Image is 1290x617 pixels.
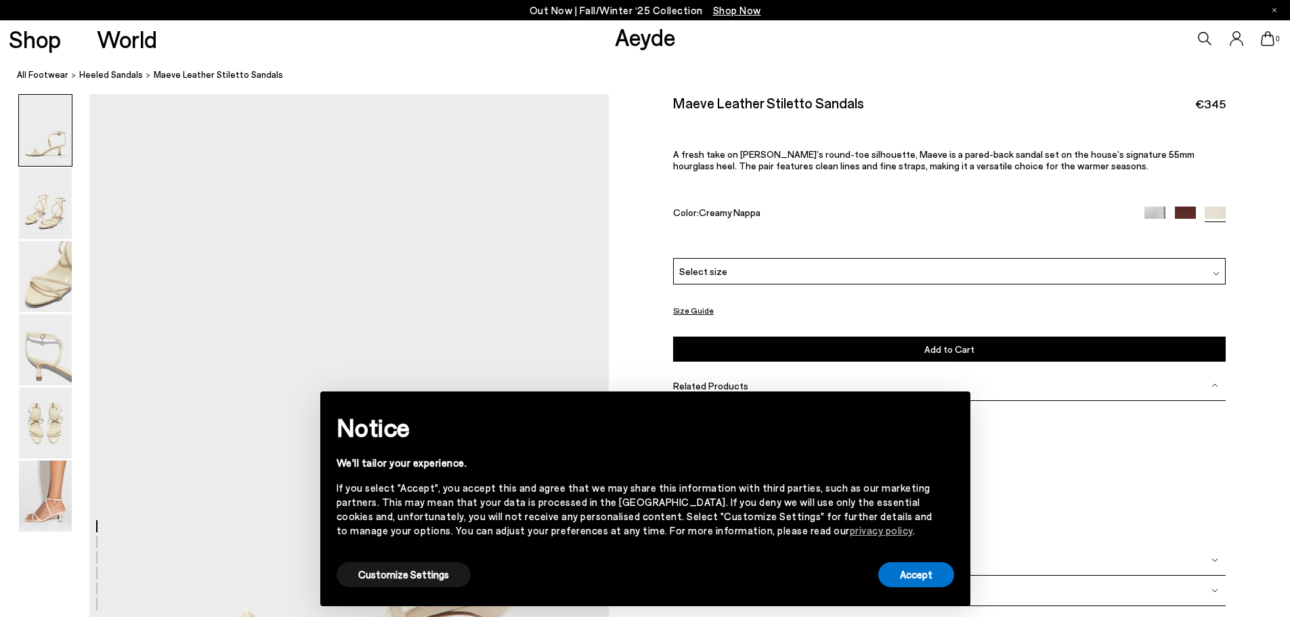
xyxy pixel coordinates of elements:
img: svg%3E [1213,270,1220,277]
a: heeled sandals [79,68,143,82]
span: heeled sandals [79,69,143,80]
span: Maeve Leather Stiletto Sandals [154,68,283,82]
div: We'll tailor your experience. [337,456,932,470]
nav: breadcrumb [17,57,1290,94]
span: A fresh take on [PERSON_NAME]’s round-toe silhouette, Maeve is a pared-back sandal set on the hou... [673,148,1195,171]
img: svg%3E [1211,557,1218,563]
button: Customize Settings [337,562,471,587]
p: Out Now | Fall/Winter ‘25 Collection [530,2,761,19]
img: Maeve Leather Stiletto Sandals - Image 4 [19,314,72,385]
a: Shop [9,27,61,51]
img: Maeve Leather Stiletto Sandals - Image 5 [19,387,72,459]
img: Maeve Leather Stiletto Sandals - Image 6 [19,461,72,532]
span: Select size [679,264,727,278]
h2: Maeve Leather Stiletto Sandals [673,94,864,111]
span: 0 [1274,35,1281,43]
div: If you select "Accept", you accept this and agree that we may share this information with third p... [337,481,932,538]
a: 0 [1261,31,1274,46]
span: Creamy Nappa [699,207,760,218]
span: Related Products [673,380,748,391]
a: privacy policy [850,524,913,536]
span: Navigate to /collections/new-in [713,4,761,16]
button: Add to Cart [673,337,1226,362]
img: Maeve Leather Stiletto Sandals - Image 1 [19,95,72,166]
a: Aeyde [615,22,676,51]
a: World [97,27,157,51]
a: All Footwear [17,68,68,82]
h2: Notice [337,410,932,445]
div: Color: [673,207,1127,222]
img: svg%3E [1211,587,1218,594]
button: Size Guide [673,302,714,319]
span: €345 [1195,95,1226,112]
button: Accept [878,562,954,587]
img: Maeve Leather Stiletto Sandals - Image 3 [19,241,72,312]
span: Add to Cart [924,343,974,355]
img: Maeve Leather Stiletto Sandals - Image 2 [19,168,72,239]
span: × [944,402,953,421]
button: Close this notice [932,396,965,428]
img: svg%3E [1211,382,1218,389]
